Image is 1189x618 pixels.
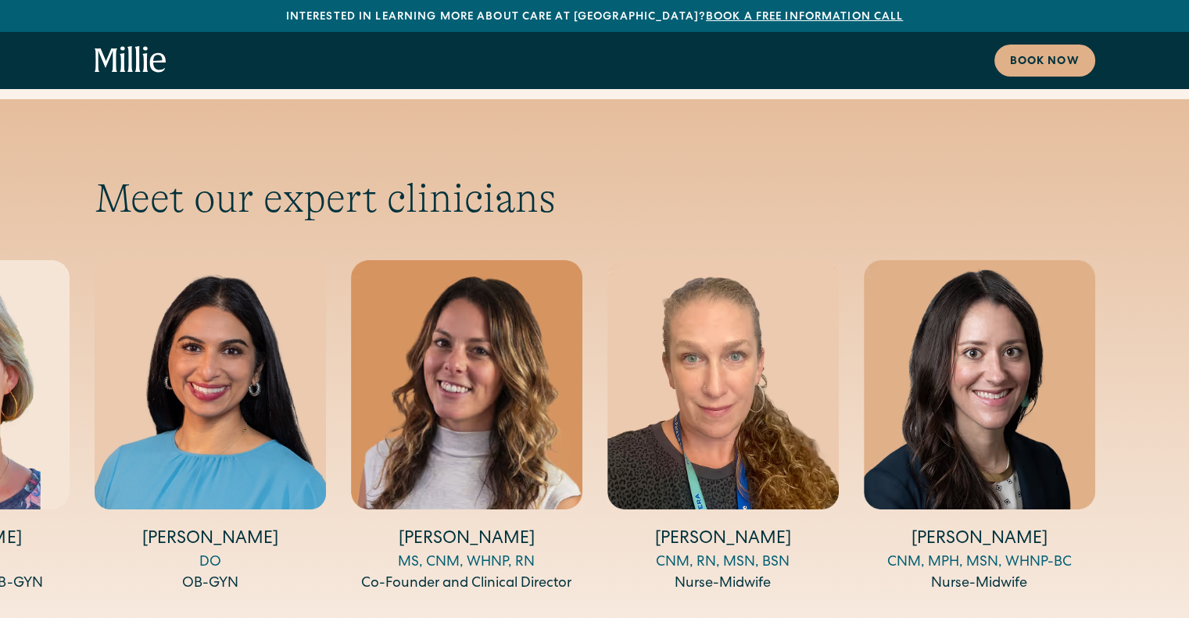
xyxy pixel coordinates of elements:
[864,260,1095,595] div: 5 / 5
[95,528,326,552] h4: [PERSON_NAME]
[351,528,582,552] h4: [PERSON_NAME]
[607,552,839,573] div: CNM, RN, MSN, BSN
[95,552,326,573] div: DO
[351,573,582,595] div: Co-Founder and Clinical Director
[1010,54,1080,70] div: Book now
[351,260,582,595] div: 3 / 5
[607,260,839,595] div: 4 / 5
[95,174,1095,223] h2: Meet our expert clinicians
[607,573,839,595] div: Nurse-Midwife
[607,528,839,552] h4: [PERSON_NAME]
[864,528,1095,552] h4: [PERSON_NAME]
[351,552,582,573] div: MS, CNM, WHNP, RN
[95,260,326,595] div: 2 / 5
[994,45,1095,77] a: Book now
[95,573,326,595] div: OB-GYN
[864,552,1095,573] div: CNM, MPH, MSN, WHNP-BC
[864,573,1095,595] div: Nurse-Midwife
[95,46,167,74] a: home
[706,12,903,23] a: Book a free information call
